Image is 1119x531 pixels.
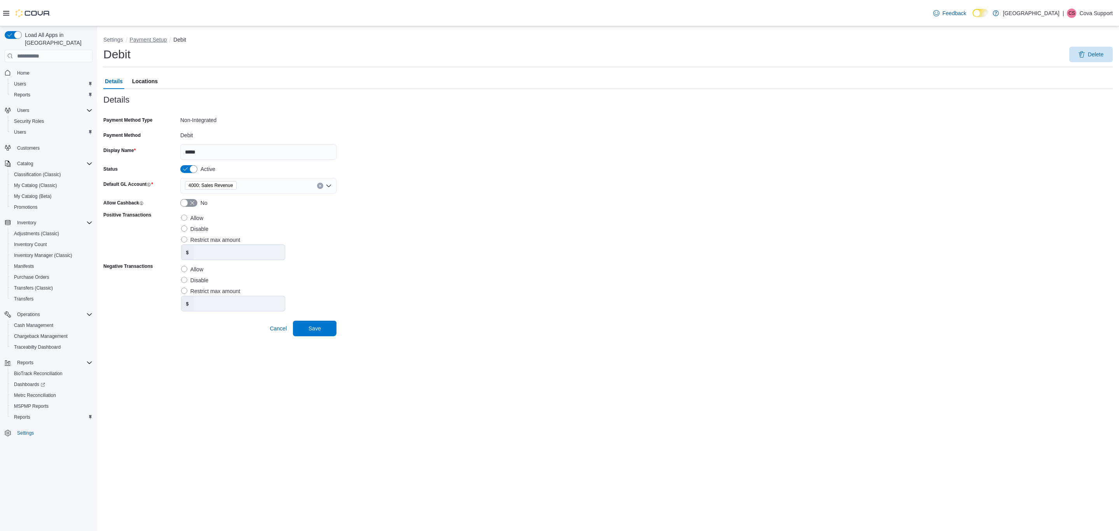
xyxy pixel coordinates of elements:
span: Metrc Reconciliation [11,391,92,400]
span: No [197,199,207,207]
span: Details [105,73,123,89]
button: Settings [103,37,123,43]
span: Classification (Classic) [14,171,61,178]
label: Disable [181,276,209,285]
span: CS [1068,9,1075,18]
button: Payment Setup [130,37,167,43]
button: Adjustments (Classic) [8,228,96,239]
a: MSPMP Reports [11,402,52,411]
span: My Catalog (Classic) [11,181,92,190]
a: Users [11,79,29,89]
button: Inventory [2,217,96,228]
span: Settings [17,430,34,436]
span: My Catalog (Beta) [14,193,52,199]
button: Manifests [8,261,96,272]
p: Cova Support [1079,9,1113,18]
span: Cash Management [11,321,92,330]
span: Dashboards [14,381,45,388]
a: Cash Management [11,321,56,330]
a: Inventory Count [11,240,50,249]
span: Manifests [14,263,34,269]
button: Clear input [317,183,323,189]
span: Chargeback Management [14,333,68,339]
span: Users [14,129,26,135]
button: Inventory [14,218,39,227]
span: Inventory [14,218,92,227]
span: Security Roles [14,118,44,124]
a: Users [11,128,29,137]
a: Customers [14,143,43,153]
span: Customers [17,145,40,151]
button: BioTrack Reconciliation [8,368,96,379]
span: 4000: Sales Revenue [185,181,237,190]
button: Chargeback Management [8,331,96,342]
button: Cash Management [8,320,96,331]
span: Settings [14,428,92,438]
span: Inventory Count [11,240,92,249]
span: Transfers [11,294,92,304]
span: Classification (Classic) [11,170,92,179]
span: Inventory [17,220,36,226]
span: Chargeback Management [11,332,92,341]
span: Metrc Reconciliation [14,392,56,398]
span: Transfers (Classic) [14,285,53,291]
label: Restrict max amount [181,286,240,296]
button: Security Roles [8,116,96,127]
a: Purchase Orders [11,272,52,282]
button: Reports [14,358,37,367]
span: Security Roles [11,117,92,126]
a: BioTrack Reconciliation [11,369,66,378]
label: $ [181,296,193,311]
a: Security Roles [11,117,47,126]
a: My Catalog (Beta) [11,192,55,201]
span: 4000: Sales Revenue [188,182,233,189]
span: Cash Management [14,322,53,328]
span: Users [11,128,92,137]
span: Operations [14,310,92,319]
span: Traceabilty Dashboard [11,342,92,352]
span: Reports [14,92,30,98]
span: Purchase Orders [11,272,92,282]
label: Disable [181,224,209,234]
button: Users [8,79,96,89]
a: Adjustments (Classic) [11,229,62,238]
span: Transfers (Classic) [11,283,92,293]
span: BioTrack Reconciliation [14,370,63,377]
label: Status [103,166,118,172]
span: Manifests [11,262,92,271]
span: Locations [132,73,158,89]
span: Catalog [14,159,92,168]
button: Debit [173,37,186,43]
a: Metrc Reconciliation [11,391,59,400]
span: Save [309,325,321,332]
span: Purchase Orders [14,274,49,280]
input: Dark Mode [973,9,989,17]
span: Traceabilty Dashboard [14,344,61,350]
a: Inventory Manager (Classic) [11,251,75,260]
a: Feedback [930,5,969,21]
label: Restrict max amount [181,235,240,245]
button: Promotions [8,202,96,213]
label: Display Name [103,147,136,154]
span: Delete [1088,51,1103,58]
span: Promotions [14,204,38,210]
span: Reports [17,360,33,366]
span: MSPMP Reports [11,402,92,411]
button: Catalog [14,159,36,168]
button: Customers [2,142,96,154]
a: Transfers [11,294,37,304]
p: | [1063,9,1064,18]
span: BioTrack Reconciliation [11,369,92,378]
span: Adjustments (Classic) [11,229,92,238]
button: Cancel [267,321,290,336]
button: Users [14,106,32,115]
button: Open list of options [326,183,332,189]
span: Users [11,79,92,89]
button: Inventory Count [8,239,96,250]
div: Debit [180,129,336,138]
span: Operations [17,311,40,318]
a: Classification (Classic) [11,170,64,179]
label: Allow [181,213,203,223]
span: Promotions [11,203,92,212]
